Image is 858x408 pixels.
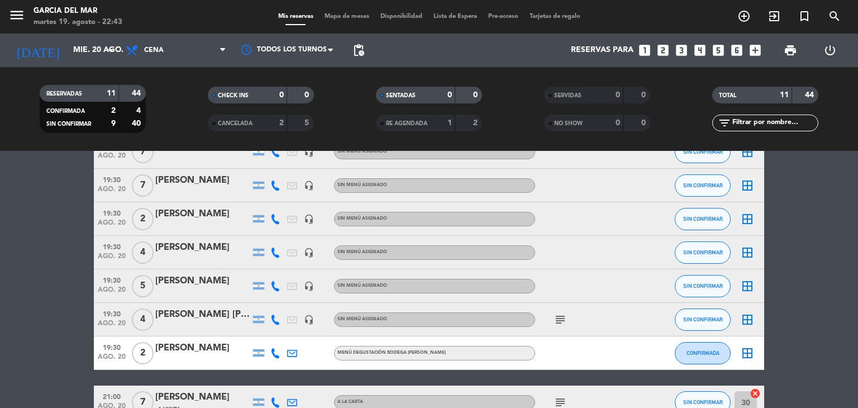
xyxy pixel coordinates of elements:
[279,91,284,99] strong: 0
[98,340,126,353] span: 19:30
[683,249,723,255] span: SIN CONFIRMAR
[810,34,850,67] div: LOG OUT
[304,315,314,325] i: headset_mic
[304,119,311,127] strong: 5
[98,206,126,219] span: 19:30
[155,173,250,188] div: [PERSON_NAME]
[750,388,761,399] i: cancel
[473,91,480,99] strong: 0
[741,212,754,226] i: border_all
[473,119,480,127] strong: 2
[98,286,126,299] span: ago. 20
[132,208,154,230] span: 2
[386,93,416,98] span: SENTADAS
[8,38,68,63] i: [DATE]
[8,7,25,27] button: menu
[675,241,731,264] button: SIN CONFIRMAR
[637,43,652,58] i: looks_one
[823,44,837,57] i: power_settings_new
[616,119,620,127] strong: 0
[304,214,314,224] i: headset_mic
[718,116,731,130] i: filter_list
[132,309,154,331] span: 4
[104,44,117,57] i: arrow_drop_down
[337,283,387,288] span: Sin menú asignado
[616,91,620,99] strong: 0
[132,342,154,364] span: 2
[304,147,314,157] i: headset_mic
[98,253,126,265] span: ago. 20
[693,43,707,58] i: looks_4
[683,182,723,188] span: SIN CONFIRMAR
[319,13,375,20] span: Mapa de mesas
[675,141,731,163] button: SIN CONFIRMAR
[675,208,731,230] button: SIN CONFIRMAR
[218,121,252,126] span: CANCELADA
[798,10,811,23] i: turned_in_not
[273,13,319,20] span: Mis reservas
[155,274,250,288] div: [PERSON_NAME]
[98,152,126,165] span: ago. 20
[98,219,126,232] span: ago. 20
[641,119,648,127] strong: 0
[780,91,789,99] strong: 11
[748,43,762,58] i: add_box
[828,10,841,23] i: search
[98,173,126,186] span: 19:30
[132,141,154,163] span: 7
[554,121,583,126] span: NO SHOW
[524,13,586,20] span: Tarjetas de regalo
[304,248,314,258] i: headset_mic
[447,119,452,127] strong: 1
[107,89,116,97] strong: 11
[337,317,387,321] span: Sin menú asignado
[34,17,122,28] div: martes 19. agosto - 22:43
[683,283,723,289] span: SIN CONFIRMAR
[34,6,122,17] div: Garcia del Mar
[687,350,719,356] span: CONFIRMADA
[98,390,126,402] span: 21:00
[132,89,143,97] strong: 44
[641,91,648,99] strong: 0
[337,400,363,404] span: A LA CARTA
[132,275,154,297] span: 5
[111,107,116,115] strong: 2
[784,44,797,57] span: print
[731,117,818,129] input: Filtrar por nombre...
[675,275,731,297] button: SIN CONFIRMAR
[132,174,154,197] span: 7
[279,119,284,127] strong: 2
[483,13,524,20] span: Pre-acceso
[337,350,446,355] span: Menú degustación Bodega [PERSON_NAME]
[144,46,164,54] span: Cena
[768,10,781,23] i: exit_to_app
[304,281,314,291] i: headset_mic
[8,7,25,23] i: menu
[337,250,387,254] span: Sin menú asignado
[98,240,126,253] span: 19:30
[337,216,387,221] span: Sin menú asignado
[98,320,126,333] span: ago. 20
[111,120,116,127] strong: 9
[741,179,754,192] i: border_all
[352,44,365,57] span: pending_actions
[98,353,126,366] span: ago. 20
[683,316,723,322] span: SIN CONFIRMAR
[155,341,250,355] div: [PERSON_NAME]
[98,186,126,198] span: ago. 20
[683,149,723,155] span: SIN CONFIRMAR
[675,309,731,331] button: SIN CONFIRMAR
[218,93,249,98] span: CHECK INS
[719,93,736,98] span: TOTAL
[741,313,754,326] i: border_all
[155,307,250,322] div: [PERSON_NAME] [PERSON_NAME]
[46,91,82,97] span: RESERVADAS
[98,273,126,286] span: 19:30
[741,145,754,159] i: border_all
[304,181,314,191] i: headset_mic
[674,43,689,58] i: looks_3
[98,307,126,320] span: 19:30
[730,43,744,58] i: looks_6
[337,149,387,154] span: Sin menú asignado
[136,107,143,115] strong: 4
